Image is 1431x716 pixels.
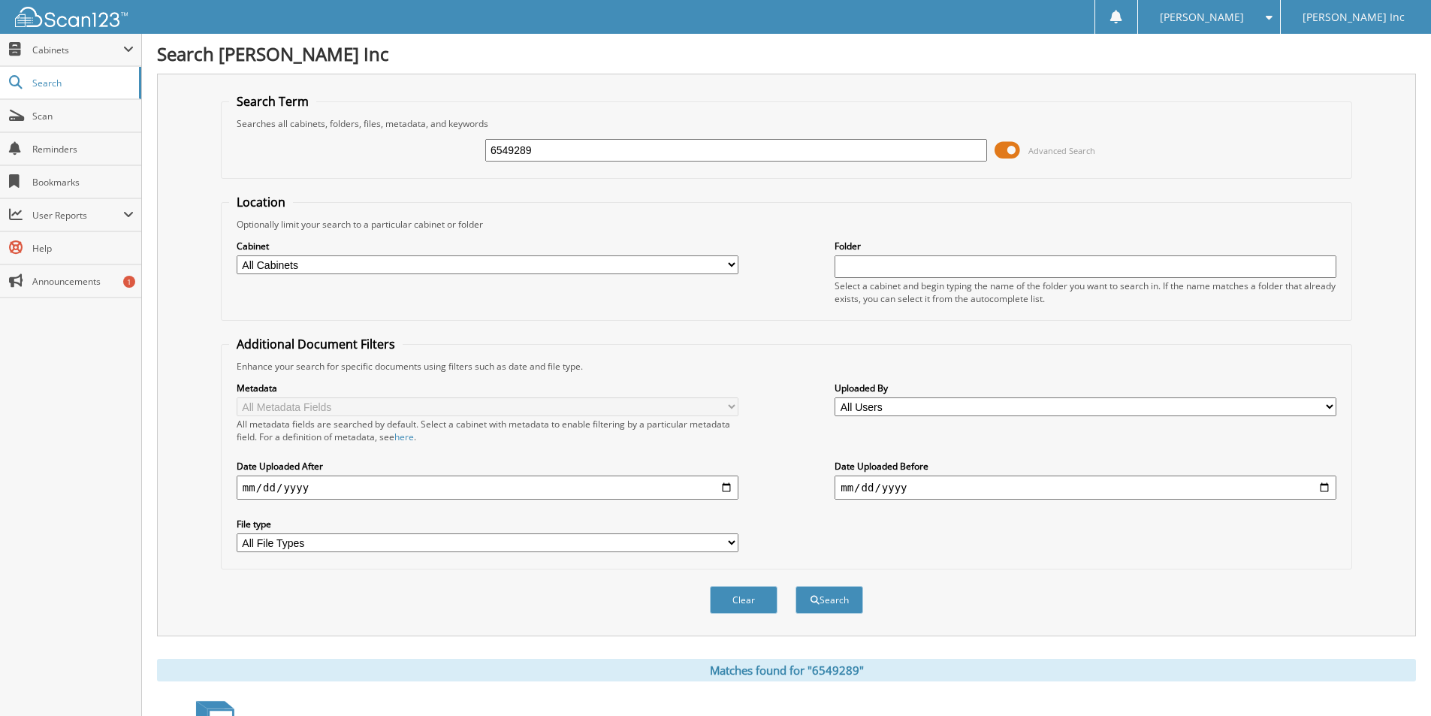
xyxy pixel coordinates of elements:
[237,418,738,443] div: All metadata fields are searched by default. Select a cabinet with metadata to enable filtering b...
[229,336,403,352] legend: Additional Document Filters
[1160,13,1244,22] span: [PERSON_NAME]
[32,44,123,56] span: Cabinets
[229,218,1344,231] div: Optionally limit your search to a particular cabinet or folder
[237,240,738,252] label: Cabinet
[123,276,135,288] div: 1
[157,41,1416,66] h1: Search [PERSON_NAME] Inc
[229,117,1344,130] div: Searches all cabinets, folders, files, metadata, and keywords
[835,240,1336,252] label: Folder
[1303,13,1405,22] span: [PERSON_NAME] Inc
[229,93,316,110] legend: Search Term
[32,242,134,255] span: Help
[835,279,1336,305] div: Select a cabinet and begin typing the name of the folder you want to search in. If the name match...
[796,586,863,614] button: Search
[32,209,123,222] span: User Reports
[835,476,1336,500] input: end
[32,275,134,288] span: Announcements
[394,431,414,443] a: here
[1028,145,1095,156] span: Advanced Search
[835,382,1336,394] label: Uploaded By
[32,143,134,156] span: Reminders
[710,586,777,614] button: Clear
[32,176,134,189] span: Bookmarks
[237,476,738,500] input: start
[229,194,293,210] legend: Location
[32,110,134,122] span: Scan
[835,460,1336,473] label: Date Uploaded Before
[157,659,1416,681] div: Matches found for "6549289"
[237,518,738,530] label: File type
[237,382,738,394] label: Metadata
[237,460,738,473] label: Date Uploaded After
[15,7,128,27] img: scan123-logo-white.svg
[229,360,1344,373] div: Enhance your search for specific documents using filters such as date and file type.
[32,77,131,89] span: Search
